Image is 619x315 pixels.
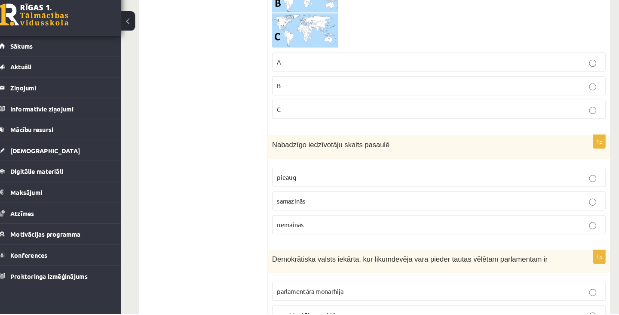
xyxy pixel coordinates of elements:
span: B [280,90,284,98]
span: Motivācijas programma [22,234,90,242]
p: 1p [585,253,598,267]
a: Ziņojumi [11,86,118,106]
a: Maksājumi [11,188,118,207]
span: Sākums [22,52,44,60]
span: [DEMOGRAPHIC_DATA] [22,153,89,161]
a: Proktoringa izmēģinājums [11,269,118,288]
span: A [280,68,284,75]
span: parlamentāra monarhija [280,289,344,297]
a: [DEMOGRAPHIC_DATA] [11,147,118,167]
legend: Ziņojumi [22,86,118,106]
p: 1p [585,142,598,155]
span: Mācību resursi [22,133,64,141]
a: Konferences [11,248,118,268]
legend: Maksājumi [22,188,118,207]
input: pieaug [582,181,588,188]
input: samazinās [582,204,588,210]
a: Informatīvie ziņojumi [11,107,118,127]
a: Aktuāli [11,66,118,86]
a: Rīgas 1. Tālmācības vidusskola [9,15,78,37]
span: Konferences [22,254,58,262]
a: Mācību resursi [11,127,118,147]
legend: Informatīvie ziņojumi [22,107,118,127]
span: Digitālie materiāli [22,173,73,181]
input: B [582,92,588,99]
span: Aktuāli [22,72,43,80]
span: nemainās [280,225,306,232]
input: nemainās [582,226,588,233]
input: C [582,115,588,122]
span: Nabadzīgo iedzīvotāju skaits pasaulē [275,148,389,155]
span: pieaug [280,179,298,187]
a: Sākums [11,46,118,66]
a: Digitālie materiāli [11,167,118,187]
span: Proktoringa izmēģinājums [22,275,97,282]
a: Motivācijas programma [11,228,118,248]
input: A [582,69,588,76]
span: Demokrātiska valsts iekārta, kur likumdevēja vara pieder tautas vēlētam parlamentam ir [275,259,542,266]
span: Atzīmes [22,214,45,222]
a: Atzīmes [11,208,118,228]
input: parlamentāra monarhija [582,291,588,298]
span: C [280,113,284,121]
span: samazinās [280,202,307,210]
